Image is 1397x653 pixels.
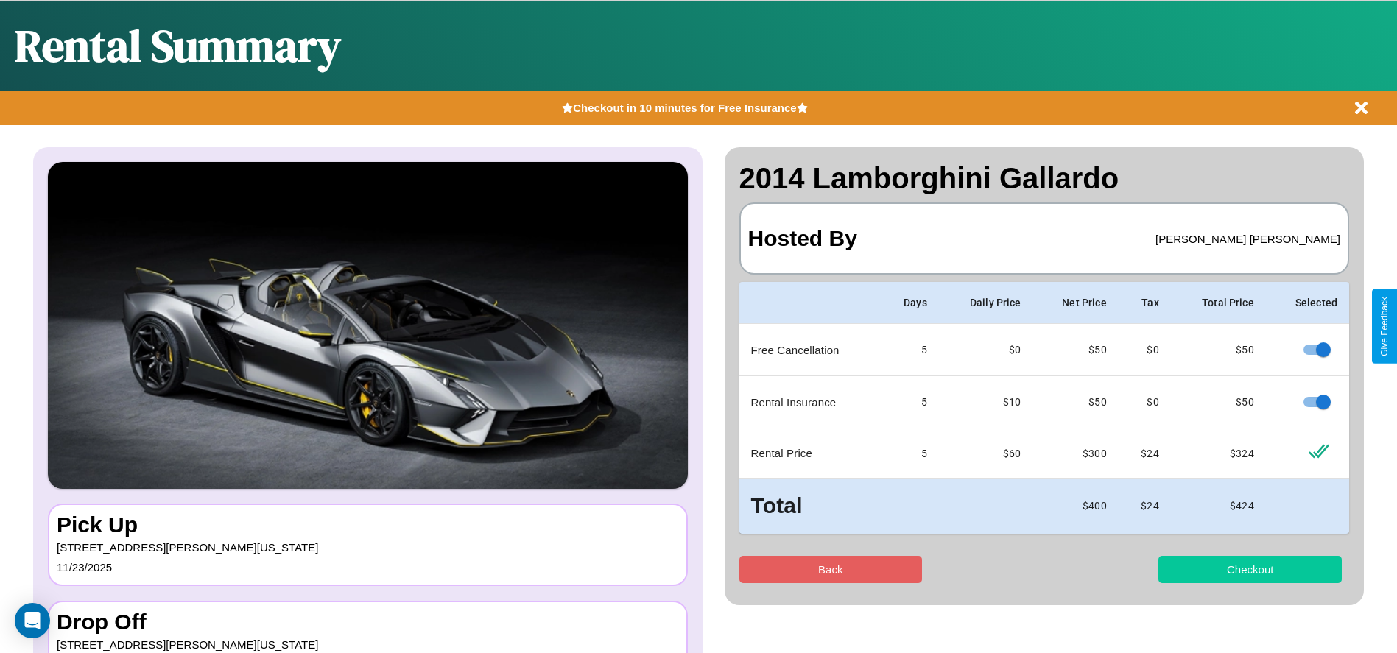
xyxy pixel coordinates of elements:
p: Free Cancellation [751,340,868,360]
td: $ 424 [1171,479,1266,534]
button: Checkout [1158,556,1342,583]
td: 5 [880,428,939,479]
h1: Rental Summary [15,15,341,76]
td: $ 400 [1033,479,1119,534]
td: $ 60 [939,428,1033,479]
td: $ 50 [1033,376,1119,428]
td: $ 50 [1171,324,1266,376]
td: $0 [1119,376,1171,428]
th: Daily Price [939,282,1033,324]
td: $0 [1119,324,1171,376]
b: Checkout in 10 minutes for Free Insurance [573,102,796,114]
h3: Hosted By [748,211,857,266]
p: 11 / 23 / 2025 [57,557,679,577]
td: $ 50 [1171,376,1266,428]
td: $ 24 [1119,479,1171,534]
td: $ 324 [1171,428,1266,479]
h3: Drop Off [57,610,679,635]
th: Net Price [1033,282,1119,324]
h2: 2014 Lamborghini Gallardo [739,162,1350,195]
td: 5 [880,376,939,428]
td: $ 24 [1119,428,1171,479]
td: $ 300 [1033,428,1119,479]
th: Tax [1119,282,1171,324]
h3: Total [751,490,868,522]
td: $10 [939,376,1033,428]
th: Selected [1266,282,1349,324]
p: [PERSON_NAME] [PERSON_NAME] [1155,229,1340,249]
h3: Pick Up [57,512,679,537]
th: Total Price [1171,282,1266,324]
td: $ 50 [1033,324,1119,376]
td: $0 [939,324,1033,376]
p: Rental Insurance [751,392,868,412]
div: Give Feedback [1379,297,1390,356]
td: 5 [880,324,939,376]
div: Open Intercom Messenger [15,603,50,638]
th: Days [880,282,939,324]
button: Back [739,556,923,583]
p: [STREET_ADDRESS][PERSON_NAME][US_STATE] [57,537,679,557]
p: Rental Price [751,443,868,463]
table: simple table [739,282,1350,534]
